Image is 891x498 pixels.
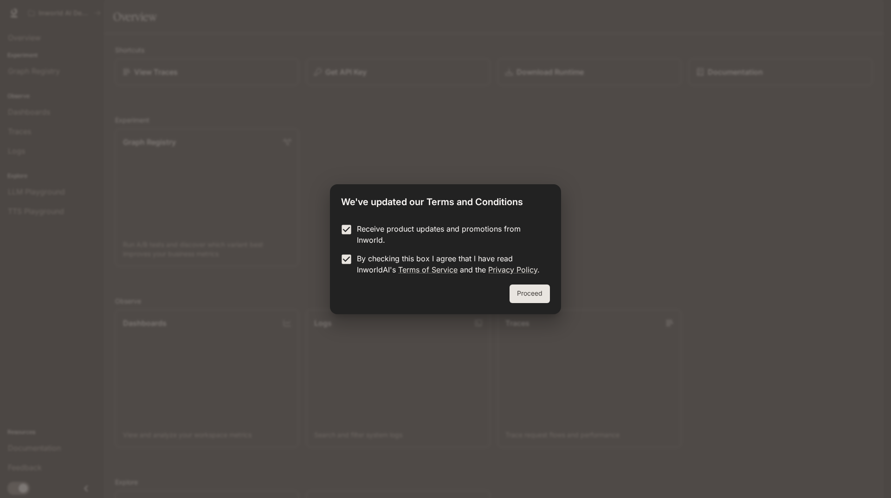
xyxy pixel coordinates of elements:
[330,184,561,216] h2: We've updated our Terms and Conditions
[488,265,537,274] a: Privacy Policy
[398,265,458,274] a: Terms of Service
[357,223,542,246] p: Receive product updates and promotions from Inworld.
[510,285,550,303] button: Proceed
[357,253,542,275] p: By checking this box I agree that I have read InworldAI's and the .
